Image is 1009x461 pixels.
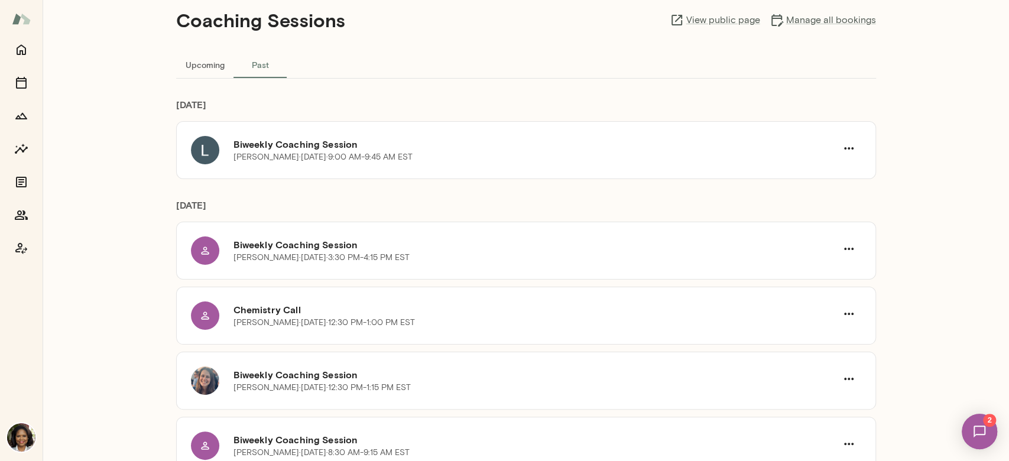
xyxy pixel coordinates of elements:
a: View public page [670,13,760,27]
div: basic tabs example [176,50,876,79]
button: Growth Plan [9,104,33,128]
a: Manage all bookings [770,13,876,27]
img: Cheryl Mills [7,423,35,452]
p: [PERSON_NAME] · [DATE] · 8:30 AM-9:15 AM EST [233,447,410,459]
h6: Chemistry Call [233,303,836,317]
p: [PERSON_NAME] · [DATE] · 9:00 AM-9:45 AM EST [233,151,413,163]
h6: Biweekly Coaching Session [233,368,836,382]
p: [PERSON_NAME] · [DATE] · 12:30 PM-1:00 PM EST [233,317,415,329]
h6: Biweekly Coaching Session [233,238,836,252]
h6: [DATE] [176,198,876,222]
img: Mento [12,8,31,30]
button: Members [9,203,33,227]
button: Sessions [9,71,33,95]
button: Documents [9,170,33,194]
p: [PERSON_NAME] · [DATE] · 3:30 PM-4:15 PM EST [233,252,410,264]
h4: Coaching Sessions [176,9,345,31]
button: Coach app [9,236,33,260]
h6: [DATE] [176,98,876,121]
button: Insights [9,137,33,161]
button: Past [234,50,287,79]
p: [PERSON_NAME] · [DATE] · 12:30 PM-1:15 PM EST [233,382,411,394]
button: Home [9,38,33,61]
h6: Biweekly Coaching Session [233,137,836,151]
button: Upcoming [176,50,234,79]
h6: Biweekly Coaching Session [233,433,836,447]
